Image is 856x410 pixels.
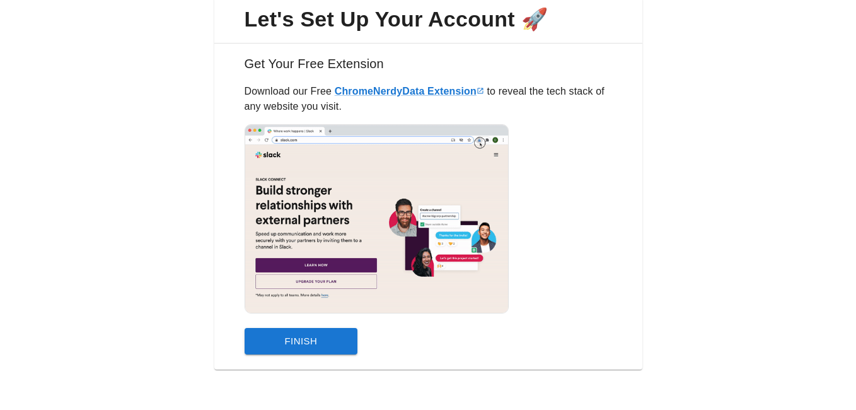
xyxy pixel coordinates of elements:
a: ChromeNerdyData Extension [335,86,484,97]
iframe: Drift Widget Chat Controller [793,320,841,368]
button: Finish [245,328,358,354]
p: Download our Free to reveal the tech stack of any website you visit. [245,84,612,114]
span: Let's Set Up Your Account 🚀 [224,6,632,33]
h6: Get Your Free Extension [224,54,632,84]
